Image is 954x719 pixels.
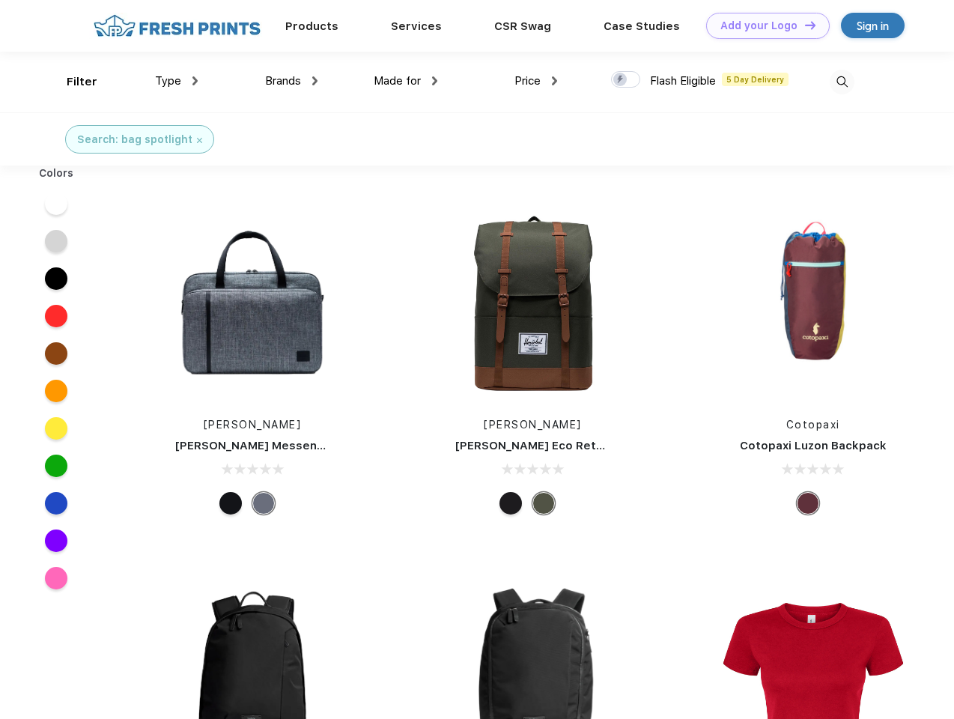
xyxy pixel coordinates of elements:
[265,74,301,88] span: Brands
[552,76,557,85] img: dropdown.png
[805,21,815,29] img: DT
[455,439,762,452] a: [PERSON_NAME] Eco Retreat 15" Computer Backpack
[714,203,913,402] img: func=resize&h=266
[374,74,421,88] span: Made for
[28,166,85,181] div: Colors
[312,76,318,85] img: dropdown.png
[67,73,97,91] div: Filter
[285,19,338,33] a: Products
[175,439,337,452] a: [PERSON_NAME] Messenger
[514,74,541,88] span: Price
[153,203,352,402] img: func=resize&h=266
[722,73,789,86] span: 5 Day Delivery
[797,492,819,515] div: Surprise
[252,492,275,515] div: Raven Crosshatch
[857,17,889,34] div: Sign in
[197,138,202,143] img: filter_cancel.svg
[204,419,302,431] a: [PERSON_NAME]
[650,74,716,88] span: Flash Eligible
[432,76,437,85] img: dropdown.png
[433,203,632,402] img: func=resize&h=266
[192,76,198,85] img: dropdown.png
[740,439,887,452] a: Cotopaxi Luzon Backpack
[89,13,265,39] img: fo%20logo%202.webp
[499,492,522,515] div: Black
[219,492,242,515] div: Black
[841,13,905,38] a: Sign in
[830,70,854,94] img: desktop_search.svg
[786,419,840,431] a: Cotopaxi
[155,74,181,88] span: Type
[484,419,582,431] a: [PERSON_NAME]
[532,492,555,515] div: Forest
[77,132,192,148] div: Search: bag spotlight
[720,19,797,32] div: Add your Logo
